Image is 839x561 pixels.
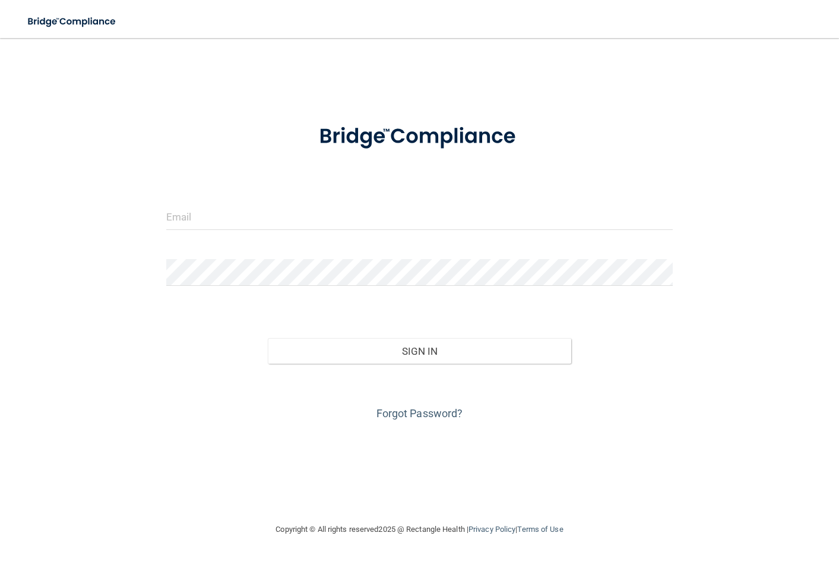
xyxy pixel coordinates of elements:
[18,10,127,34] img: bridge_compliance_login_screen.278c3ca4.svg
[376,407,463,420] a: Forgot Password?
[203,510,637,549] div: Copyright © All rights reserved 2025 @ Rectangle Health | |
[468,525,515,534] a: Privacy Policy
[166,203,673,230] input: Email
[268,338,572,364] button: Sign In
[297,109,542,164] img: bridge_compliance_login_screen.278c3ca4.svg
[517,525,563,534] a: Terms of Use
